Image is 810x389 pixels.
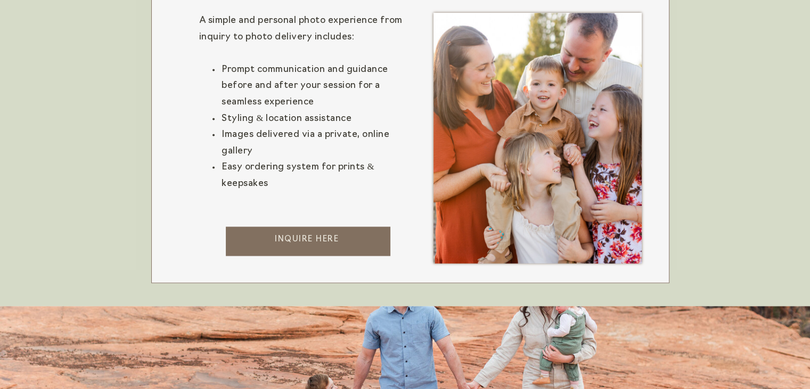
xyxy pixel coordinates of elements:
[199,13,411,45] div: A simple and personal photo experience from inquiry to photo delivery includes:
[220,111,410,127] li: Styling & location assistance
[220,62,410,111] li: Prompt communication and guidance before and after your session for a seamless experience
[220,127,410,159] li: Images delivered via a private, online gallery
[220,159,410,192] li: Easy ordering system for prints & keepsakes
[224,234,390,256] a: Inquire here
